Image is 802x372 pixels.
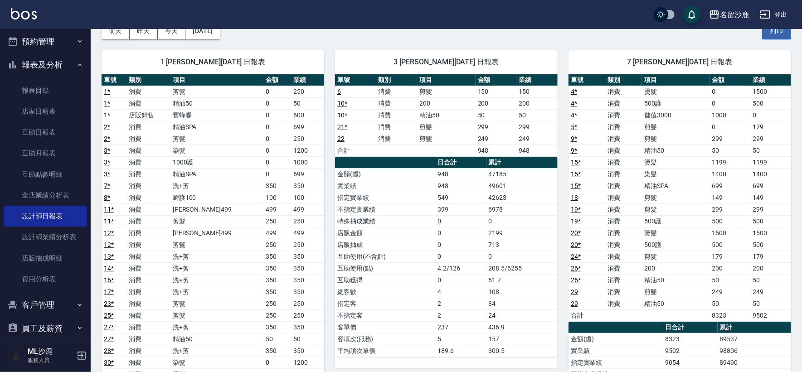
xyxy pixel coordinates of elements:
button: 名留沙鹿 [705,5,753,24]
td: 0 [435,227,486,239]
td: 50 [710,145,751,156]
td: 剪髮 [417,121,476,133]
td: 燙髮 [642,227,710,239]
td: 250 [291,298,324,309]
td: 消費 [605,239,642,251]
a: 18 [571,194,578,201]
td: 350 [291,180,324,192]
td: 消費 [126,192,170,203]
td: 消費 [126,333,170,345]
td: 消費 [126,133,170,145]
td: 剪髮 [642,203,710,215]
td: 250 [263,298,291,309]
td: 消費 [605,203,642,215]
td: 50 [750,298,791,309]
td: 消費 [605,156,642,168]
td: 燙髮 [642,86,710,97]
td: 洗+剪 [170,286,263,298]
td: 49601 [486,180,558,192]
td: 200 [476,97,517,109]
td: 499 [291,203,324,215]
td: 剪髮 [170,298,263,309]
td: 948 [435,180,486,192]
th: 單號 [569,74,605,86]
td: 1500 [750,86,791,97]
td: 350 [263,345,291,357]
td: 消費 [605,227,642,239]
td: 互助獲得 [335,274,435,286]
td: 消費 [605,121,642,133]
td: 436.9 [486,321,558,333]
td: 179 [710,251,751,262]
td: 剪髮 [642,251,710,262]
td: 指定客 [335,298,435,309]
a: 6 [337,88,341,95]
td: 消費 [605,145,642,156]
td: 200 [710,262,751,274]
button: 登出 [756,6,791,23]
td: 1199 [750,156,791,168]
td: 500 [750,239,791,251]
td: 208.5/6255 [486,262,558,274]
td: 249 [476,133,517,145]
td: 9502 [750,309,791,321]
td: 350 [291,274,324,286]
td: 1000護 [170,156,263,168]
td: 350 [263,251,291,262]
button: [DATE] [185,23,220,39]
td: 0 [486,215,558,227]
td: 消費 [376,121,418,133]
th: 業績 [516,74,558,86]
td: 299 [710,133,751,145]
td: 4.2/126 [435,262,486,274]
td: 總客數 [335,286,435,298]
th: 單號 [335,74,376,86]
td: 0 [263,86,291,97]
td: 洗+剪 [170,345,263,357]
td: 精油SPA [642,180,710,192]
td: 精油SPA [170,121,263,133]
td: 250 [291,86,324,97]
td: 200 [516,97,558,109]
th: 項目 [642,74,710,86]
th: 項目 [170,74,263,86]
a: 互助月報表 [4,143,87,164]
td: 600 [291,109,324,121]
td: 350 [291,286,324,298]
td: 0 [263,109,291,121]
td: 948 [476,145,517,156]
td: 0 [750,109,791,121]
td: 150 [516,86,558,97]
img: Person [7,347,25,365]
td: 4 [435,286,486,298]
button: 今天 [158,23,186,39]
td: 消費 [126,227,170,239]
td: 500 [750,215,791,227]
td: 消費 [126,345,170,357]
th: 累計 [486,157,558,169]
td: 0 [263,145,291,156]
td: 200 [750,262,791,274]
td: 350 [263,180,291,192]
td: 2 [435,298,486,309]
td: 瞬護100 [170,192,263,203]
td: 剪髮 [642,192,710,203]
td: 消費 [605,97,642,109]
td: 實業績 [335,180,435,192]
td: 50 [710,274,751,286]
td: 精油50 [170,333,263,345]
td: 消費 [126,168,170,180]
td: 消費 [126,145,170,156]
td: 50 [291,333,324,345]
td: 消費 [126,262,170,274]
table: a dense table [569,74,791,322]
td: 剪髮 [170,239,263,251]
td: 剪髮 [170,309,263,321]
td: 200 [417,97,476,109]
td: 合計 [335,145,376,156]
a: 29 [571,288,578,295]
td: 消費 [126,156,170,168]
td: 299 [750,203,791,215]
td: 消費 [376,97,418,109]
td: 237 [435,321,486,333]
